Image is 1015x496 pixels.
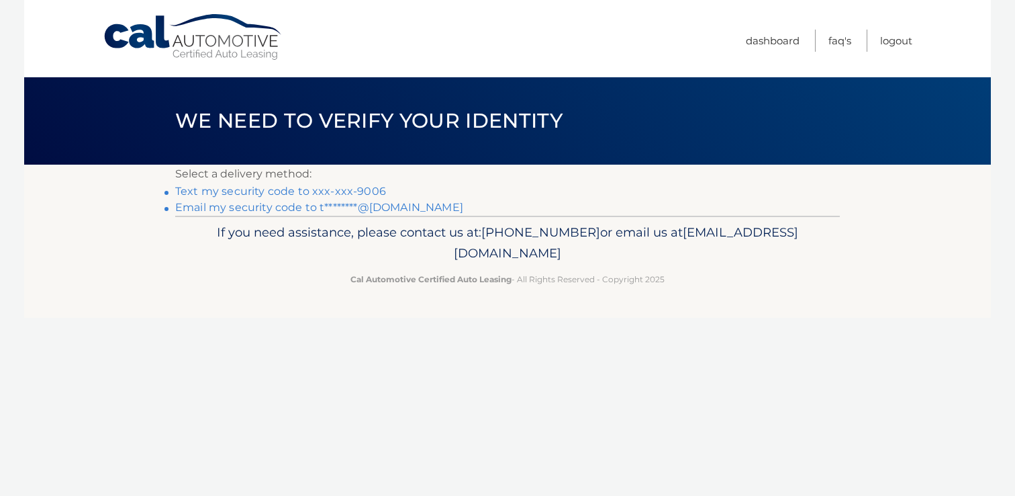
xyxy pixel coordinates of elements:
[828,30,851,52] a: FAQ's
[103,13,284,61] a: Cal Automotive
[184,222,831,265] p: If you need assistance, please contact us at: or email us at
[184,272,831,286] p: - All Rights Reserved - Copyright 2025
[746,30,800,52] a: Dashboard
[350,274,512,284] strong: Cal Automotive Certified Auto Leasing
[481,224,600,240] span: [PHONE_NUMBER]
[175,201,463,214] a: Email my security code to t********@[DOMAIN_NAME]
[175,165,840,183] p: Select a delivery method:
[175,108,563,133] span: We need to verify your identity
[175,185,386,198] a: Text my security code to xxx-xxx-9006
[880,30,912,52] a: Logout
